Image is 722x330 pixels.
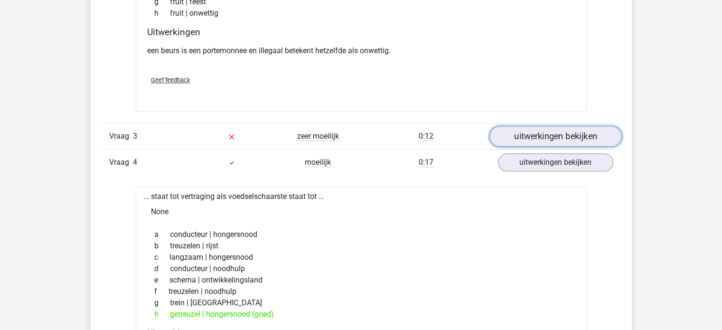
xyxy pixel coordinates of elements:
p: een beurs is een portemonnee en illegaal betekent hetzelfde als onwettig. [147,45,575,57]
div: langzaam | hongersnood [147,252,575,263]
span: Vraag [109,157,133,168]
span: 0:12 [419,132,433,141]
span: Geef feedback [151,76,190,84]
span: e [154,274,169,286]
span: g [154,297,170,309]
div: fruit | onwettig [147,8,575,19]
div: conducteur | hongersnood [147,229,575,240]
span: d [154,263,170,274]
span: 3 [133,132,137,141]
div: None [143,202,579,221]
span: Vraag [109,131,133,142]
span: c [154,252,169,263]
div: treuzelen | noodhulp [147,286,575,297]
div: schema | ontwikkelingsland [147,274,575,286]
div: getreuzel | hongersnood (goed) [147,309,575,320]
span: 0:17 [419,158,433,167]
span: 4 [133,158,137,167]
div: conducteur | noodhulp [147,263,575,274]
a: uitwerkingen bekijken [498,153,613,171]
span: h [154,309,170,320]
span: h [154,8,170,19]
div: treuzelen | rijst [147,240,575,252]
span: zeer moeilijk [297,132,339,141]
h4: Uitwerkingen [147,27,575,38]
a: uitwerkingen bekijken [489,126,621,147]
span: b [154,240,170,252]
span: moeilijk [305,158,331,167]
span: a [154,229,170,240]
div: trein | [GEOGRAPHIC_DATA] [147,297,575,309]
span: f [154,286,169,297]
